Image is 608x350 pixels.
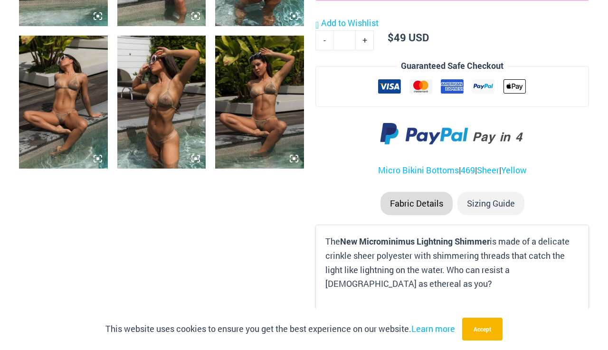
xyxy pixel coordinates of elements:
[388,30,394,44] span: $
[215,36,304,169] img: Lightning Shimmer Glittering Dunes 317 Tri Top 469 Thong
[380,192,453,216] li: Fabric Details
[411,323,455,334] a: Learn more
[333,30,356,50] input: Product quantity
[321,17,379,28] span: Add to Wishlist
[117,36,206,169] img: Lightning Shimmer Glittering Dunes 317 Tri Top 469 Thong
[378,164,459,176] a: Micro Bikini Bottoms
[477,164,499,176] a: Sheer
[105,322,455,336] p: This website uses cookies to ensure you get the best experience on our website.
[315,16,379,30] a: Add to Wishlist
[457,192,524,216] li: Sizing Guide
[356,30,374,50] a: +
[19,36,108,169] img: Lightning Shimmer Glittering Dunes 317 Tri Top 469 Thong
[315,163,589,178] p: | | |
[340,236,490,247] b: New Microminimus Lightning Shimmer
[461,164,475,176] a: 469
[501,164,527,176] a: Yellow
[397,59,507,73] legend: Guaranteed Safe Checkout
[388,30,429,44] bdi: 49 USD
[462,318,503,341] button: Accept
[325,235,579,348] p: The is made of a delicate crinkle sheer polyester with shimmering threads that catch the light li...
[315,30,333,50] a: -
